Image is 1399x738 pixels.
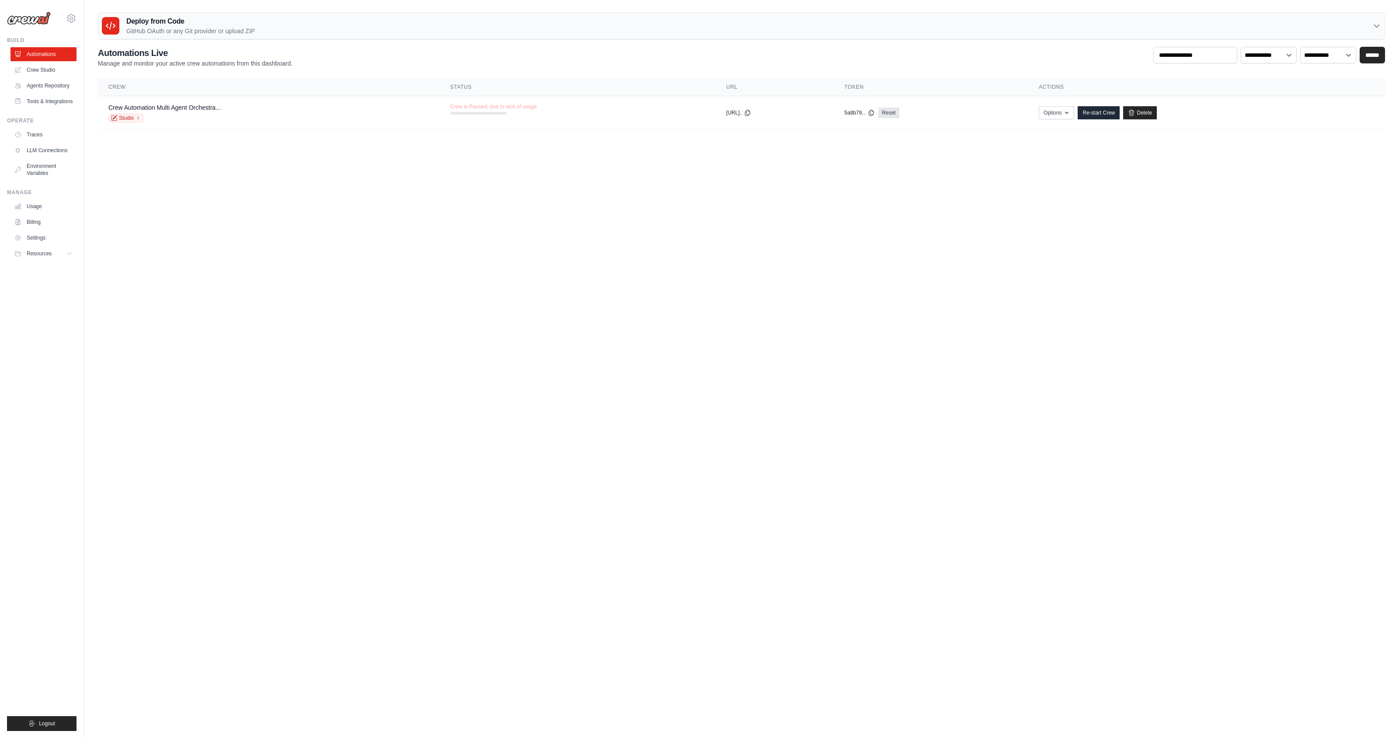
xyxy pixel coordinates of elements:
[39,720,55,727] span: Logout
[98,59,292,68] p: Manage and monitor your active crew automations from this dashboard.
[716,78,834,96] th: URL
[10,215,77,229] a: Billing
[10,143,77,157] a: LLM Connections
[108,114,143,122] a: Studio
[7,117,77,124] div: Operate
[1039,106,1074,119] button: Options
[7,12,51,25] img: Logo
[27,250,52,257] span: Resources
[126,27,255,35] p: GitHub OAuth or any Git provider or upload ZIP
[440,78,716,96] th: Status
[1078,106,1120,119] a: Re-start Crew
[126,16,255,27] h3: Deploy from Code
[844,109,875,116] button: 5a8b79...
[10,159,77,180] a: Environment Variables
[7,37,77,44] div: Build
[10,47,77,61] a: Automations
[10,79,77,93] a: Agents Repository
[108,104,221,111] a: Crew Automation Multi Agent Orchestra...
[7,716,77,731] button: Logout
[834,78,1028,96] th: Token
[10,128,77,142] a: Traces
[878,108,899,118] a: Reset
[7,189,77,196] div: Manage
[10,94,77,108] a: Tools & Integrations
[98,47,292,59] h2: Automations Live
[1123,106,1157,119] a: Delete
[98,78,440,96] th: Crew
[10,199,77,213] a: Usage
[10,231,77,245] a: Settings
[450,103,537,110] span: Crew is Paused, due to lack of usage
[1028,78,1385,96] th: Actions
[10,63,77,77] a: Crew Studio
[10,247,77,261] button: Resources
